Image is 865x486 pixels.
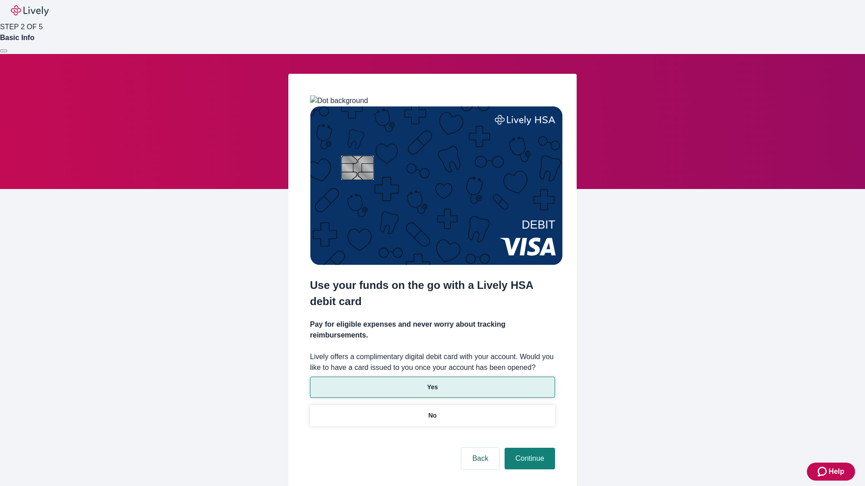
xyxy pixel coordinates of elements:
[818,466,829,477] svg: Zendesk support icon
[807,463,855,481] button: Zendesk support iconHelp
[428,411,437,420] p: No
[310,319,555,341] h4: Pay for eligible expenses and never worry about tracking reimbursements.
[427,382,438,392] p: Yes
[310,277,555,310] h2: Use your funds on the go with a Lively HSA debit card
[829,466,844,477] span: Help
[310,405,555,426] button: No
[11,5,49,16] img: Lively
[310,377,555,398] button: Yes
[505,448,555,469] button: Continue
[310,95,368,106] img: Dot background
[461,448,499,469] button: Back
[310,106,563,265] img: Debit card
[310,351,555,373] label: Lively offers a complimentary digital debit card with your account. Would you like to have a card...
